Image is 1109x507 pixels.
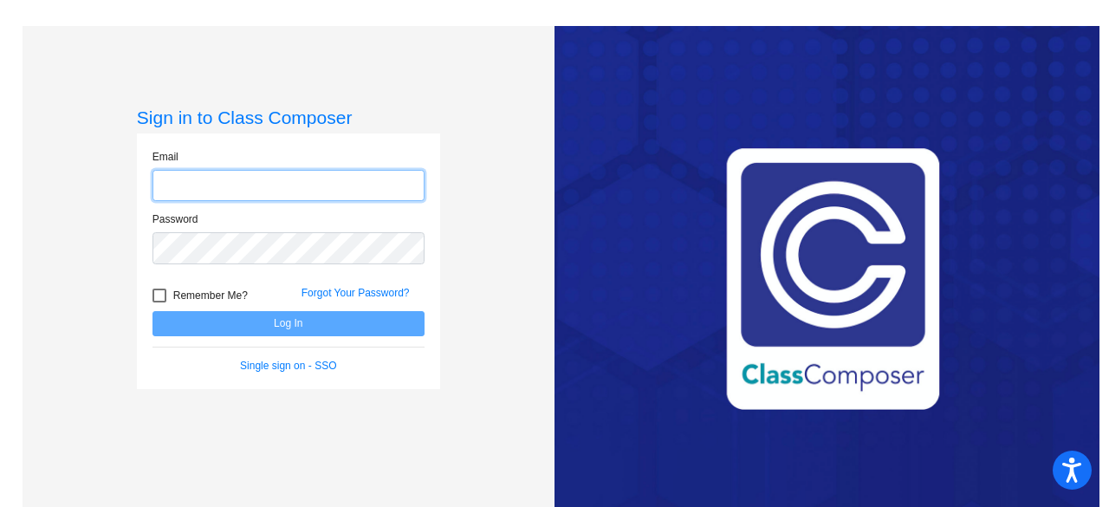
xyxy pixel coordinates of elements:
h3: Sign in to Class Composer [137,107,440,128]
a: Single sign on - SSO [240,360,336,372]
label: Password [152,211,198,227]
span: Remember Me? [173,285,248,306]
label: Email [152,149,178,165]
button: Log In [152,311,425,336]
a: Forgot Your Password? [302,287,410,299]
